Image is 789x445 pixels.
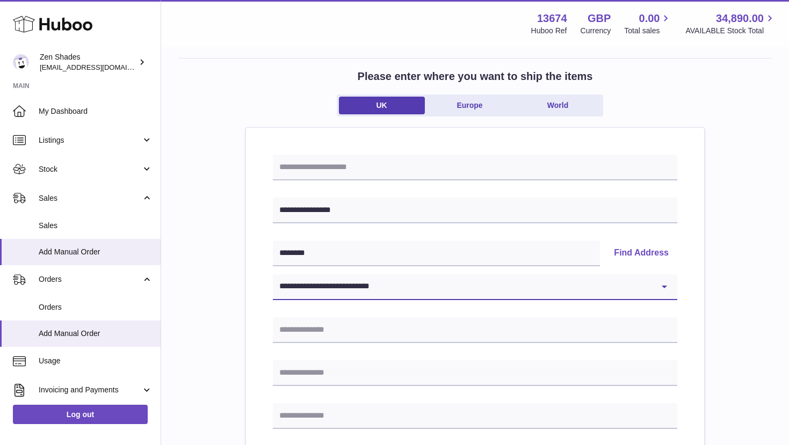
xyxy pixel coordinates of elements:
[531,26,567,36] div: Huboo Ref
[605,240,677,266] button: Find Address
[624,11,672,36] a: 0.00 Total sales
[358,69,593,84] h2: Please enter where you want to ship the items
[40,52,136,72] div: Zen Shades
[427,97,513,114] a: Europe
[515,97,601,114] a: World
[13,54,29,70] img: hristo@zenshades.co.uk
[581,26,611,36] div: Currency
[639,11,660,26] span: 0.00
[39,356,153,366] span: Usage
[40,63,158,71] span: [EMAIL_ADDRESS][DOMAIN_NAME]
[716,11,764,26] span: 34,890.00
[39,193,141,203] span: Sales
[39,329,153,339] span: Add Manual Order
[39,385,141,395] span: Invoicing and Payments
[685,11,776,36] a: 34,890.00 AVAILABLE Stock Total
[39,106,153,116] span: My Dashboard
[588,11,611,26] strong: GBP
[624,26,672,36] span: Total sales
[13,405,148,424] a: Log out
[685,26,776,36] span: AVAILABLE Stock Total
[39,135,141,145] span: Listings
[537,11,567,26] strong: 13674
[39,274,141,284] span: Orders
[39,221,153,231] span: Sales
[339,97,425,114] a: UK
[39,247,153,257] span: Add Manual Order
[39,164,141,174] span: Stock
[39,302,153,312] span: Orders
